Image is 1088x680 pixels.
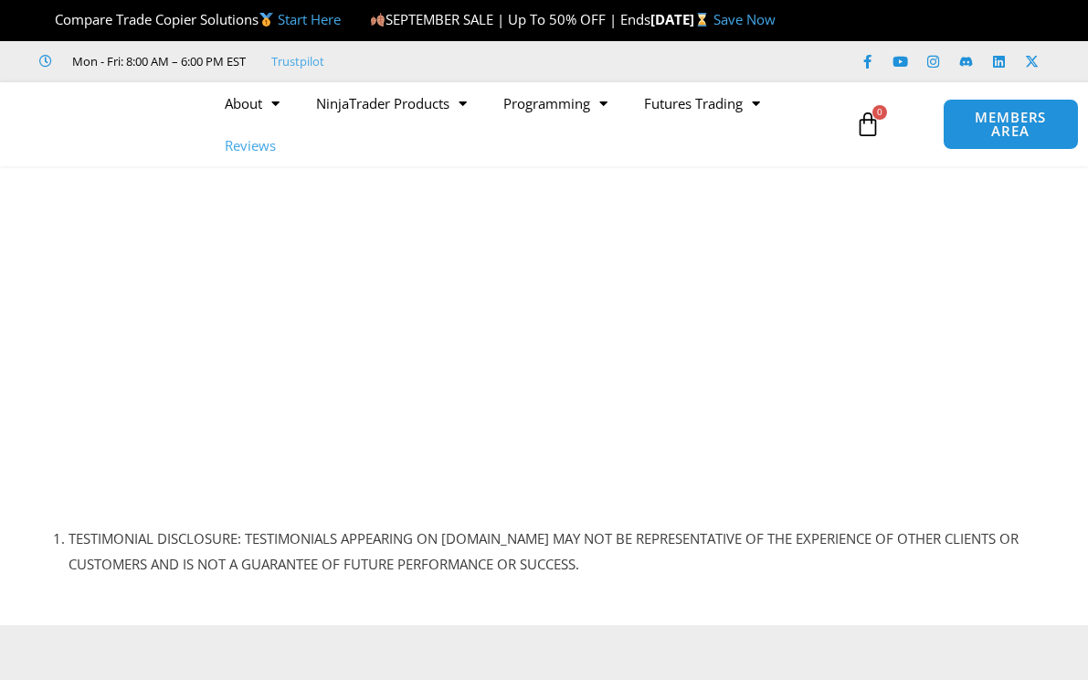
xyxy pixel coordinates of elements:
[206,82,849,166] nav: Menu
[278,10,341,28] a: Start Here
[40,13,54,27] img: 🏆
[626,82,778,124] a: Futures Trading
[271,50,324,72] a: Trustpilot
[872,105,887,120] span: 0
[39,10,341,28] span: Compare Trade Copier Solutions
[713,10,776,28] a: Save Now
[298,82,485,124] a: NinjaTrader Products
[69,526,1061,578] li: TESTIMONIAL DISCLOSURE: TESTIMONIALS APPEARING ON [DOMAIN_NAME] MAY NOT BE REPRESENTATIVE OF THE ...
[962,111,1060,138] span: MEMBERS AREA
[68,50,246,72] span: Mon - Fri: 8:00 AM – 6:00 PM EST
[371,13,385,27] img: 🍂
[11,91,207,157] img: LogoAI | Affordable Indicators – NinjaTrader
[259,13,273,27] img: 🥇
[206,124,294,166] a: Reviews
[695,13,709,27] img: ⌛
[828,98,908,151] a: 0
[650,10,713,28] strong: [DATE]
[206,82,298,124] a: About
[943,99,1079,150] a: MEMBERS AREA
[370,10,650,28] span: SEPTEMBER SALE | Up To 50% OFF | Ends
[485,82,626,124] a: Programming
